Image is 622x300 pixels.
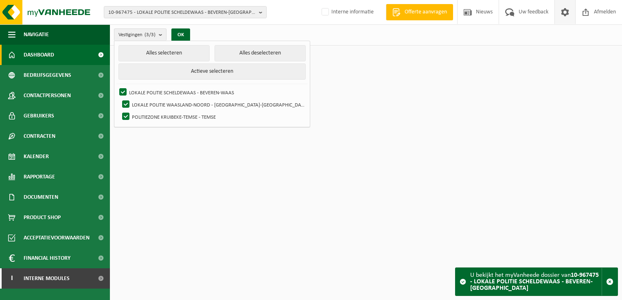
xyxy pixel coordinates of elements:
[386,4,453,20] a: Offerte aanvragen
[24,268,70,289] span: Interne modules
[24,45,54,65] span: Dashboard
[118,45,210,61] button: Alles selecteren
[24,187,58,207] span: Documenten
[24,106,54,126] span: Gebruikers
[24,24,49,45] span: Navigatie
[108,7,256,19] span: 10-967475 - LOKALE POLITIE SCHELDEWAAS - BEVEREN-[GEOGRAPHIC_DATA]
[145,32,155,37] count: (3/3)
[120,98,305,111] label: LOKALE POLITIE WAASLAND-NOORD - [GEOGRAPHIC_DATA]-[GEOGRAPHIC_DATA]
[24,146,49,167] span: Kalender
[114,28,166,41] button: Vestigingen(3/3)
[171,28,190,41] button: OK
[118,63,306,80] button: Actieve selecteren
[120,111,305,123] label: POLITIEZONE KRUIBEKE-TEMSE - TEMSE
[118,86,305,98] label: LOKALE POLITIE SCHELDEWAAS - BEVEREN-WAAS
[118,29,155,41] span: Vestigingen
[24,228,90,248] span: Acceptatievoorwaarden
[403,8,449,16] span: Offerte aanvragen
[215,45,306,61] button: Alles deselecteren
[24,126,55,146] span: Contracten
[320,6,374,18] label: Interne informatie
[8,268,15,289] span: I
[470,272,599,291] strong: 10-967475 - LOKALE POLITIE SCHELDEWAAS - BEVEREN-[GEOGRAPHIC_DATA]
[24,167,55,187] span: Rapportage
[470,268,602,296] div: U bekijkt het myVanheede dossier van
[104,6,267,18] button: 10-967475 - LOKALE POLITIE SCHELDEWAAS - BEVEREN-[GEOGRAPHIC_DATA]
[24,248,70,268] span: Financial History
[24,65,71,85] span: Bedrijfsgegevens
[24,85,71,106] span: Contactpersonen
[24,207,61,228] span: Product Shop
